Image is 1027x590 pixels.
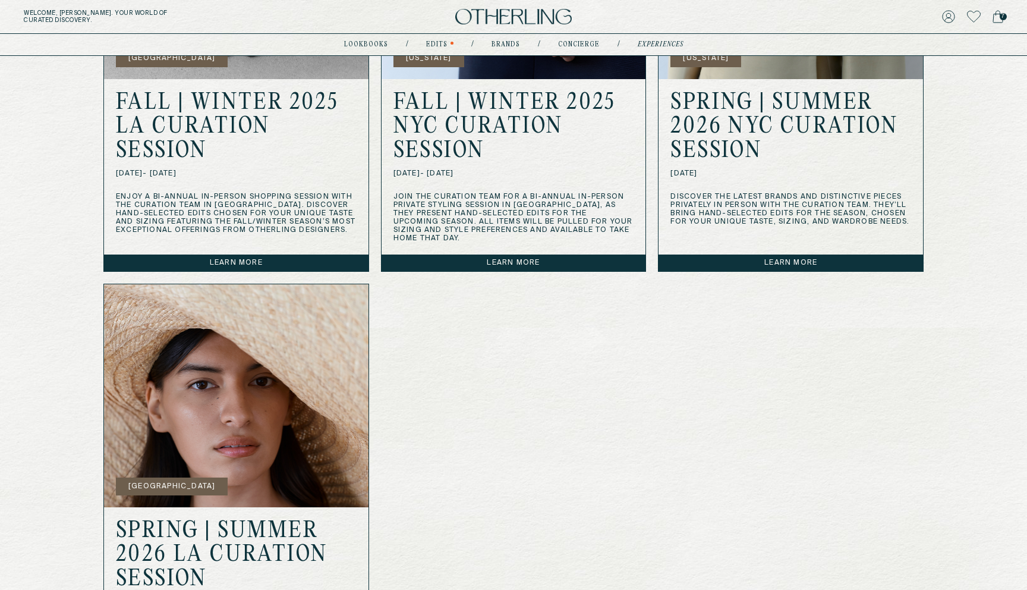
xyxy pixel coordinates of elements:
[116,49,228,67] button: [GEOGRAPHIC_DATA]
[393,170,634,178] span: [DATE] - [DATE]
[406,40,408,49] div: /
[382,255,646,271] a: Learn more
[638,42,683,48] a: experiences
[344,42,388,48] a: lookbooks
[116,478,228,495] button: [GEOGRAPHIC_DATA]
[1000,13,1007,20] span: 7
[116,193,357,234] p: Enjoy a bi-annual in-person shopping session with the Curation team in [GEOGRAPHIC_DATA]. Discove...
[558,42,600,48] a: concierge
[393,91,634,164] h2: FALL | WINTER 2025 NYC CURATION SESSION
[670,193,911,226] p: Discover the latest brands and distinctive pieces privately in person with the Curation team. The...
[471,40,474,49] div: /
[426,42,448,48] a: Edits
[393,49,464,67] button: [US_STATE]
[116,170,357,178] span: [DATE] - [DATE]
[24,10,317,24] h5: Welcome, [PERSON_NAME] . Your world of curated discovery.
[492,42,520,48] a: Brands
[659,255,923,271] a: Learn more
[455,9,572,25] img: logo
[104,255,368,271] a: Learn more
[104,284,368,507] img: background
[670,91,911,164] h2: SPRING | SUMMER 2026 NYC CURATION SESSION
[670,49,741,67] button: [US_STATE]
[993,8,1003,25] a: 7
[393,193,634,243] p: Join the curation team for a bi-annual in-person private styling session in [GEOGRAPHIC_DATA], as...
[670,170,911,178] span: [DATE]
[538,40,540,49] div: /
[116,91,357,164] h2: FALL | WINTER 2025 LA CURATION SESSION
[618,40,620,49] div: /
